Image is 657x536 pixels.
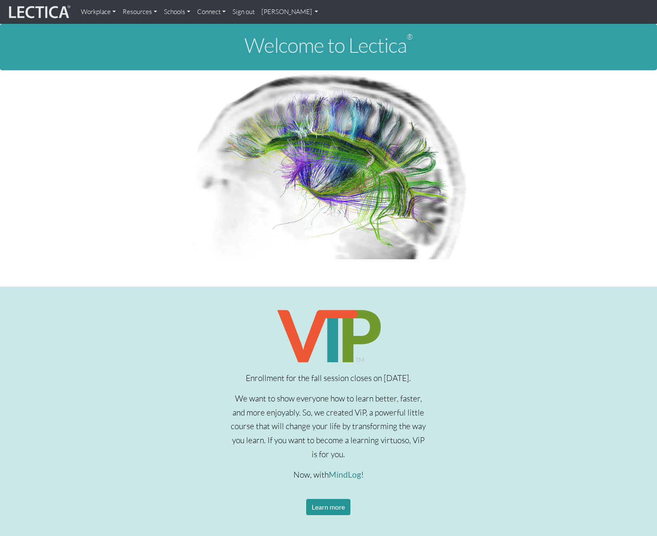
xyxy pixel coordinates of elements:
img: lecticalive [7,4,71,20]
a: Workplace [77,3,119,20]
a: [PERSON_NAME] [258,3,322,20]
a: Learn more [306,499,350,515]
p: We want to show everyone how to learn better, faster, and more enjoyably. So, we created ViP, a p... [230,392,427,461]
a: Connect [194,3,229,20]
a: Schools [161,3,194,20]
a: Sign out [229,3,258,20]
a: MindLog [329,470,361,479]
a: Resources [119,3,161,20]
img: Human Connectome Project Image [187,70,471,259]
p: Enrollment for the fall session closes on [DATE]. [230,371,427,385]
p: Now, with ! [230,468,427,482]
h1: Welcome to Lectica [7,34,650,57]
sup: ® [407,32,413,41]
